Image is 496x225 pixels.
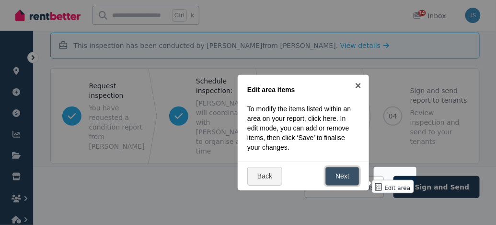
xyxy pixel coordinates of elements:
[347,75,369,96] a: ×
[247,104,354,152] p: To modify the items listed within an area on your report, click here. In edit mode, you can add o...
[325,167,359,186] a: Next
[372,180,414,193] button: Edit area
[247,167,282,186] a: Back
[385,184,411,192] span: Edit area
